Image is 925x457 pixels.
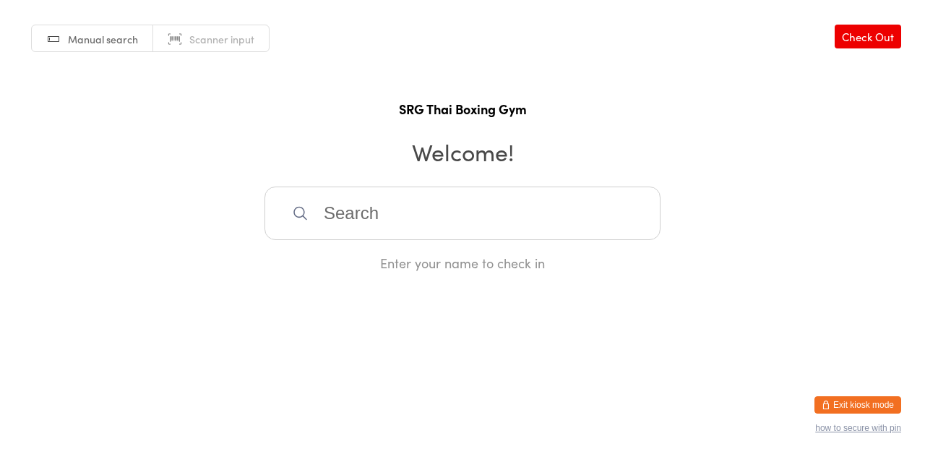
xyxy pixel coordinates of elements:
h2: Welcome! [14,135,911,168]
div: Enter your name to check in [264,254,661,272]
a: Check Out [835,25,901,48]
span: Manual search [68,32,138,46]
h1: SRG Thai Boxing Gym [14,100,911,118]
span: Scanner input [189,32,254,46]
input: Search [264,187,661,240]
button: how to secure with pin [815,423,901,433]
button: Exit kiosk mode [814,396,901,414]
